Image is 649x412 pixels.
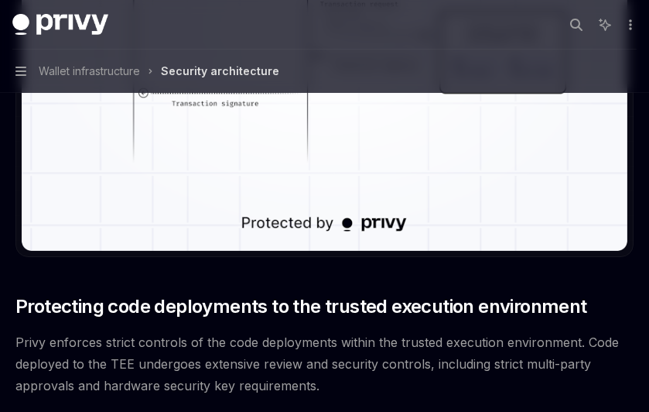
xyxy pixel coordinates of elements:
[39,62,140,81] span: Wallet infrastructure
[161,62,279,81] div: Security architecture
[12,14,108,36] img: dark logo
[621,14,637,36] button: More actions
[15,331,634,397] span: Privy enforces strict controls of the code deployments within the trusted execution environment. ...
[15,294,587,319] span: Protecting code deployments to the trusted execution environment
